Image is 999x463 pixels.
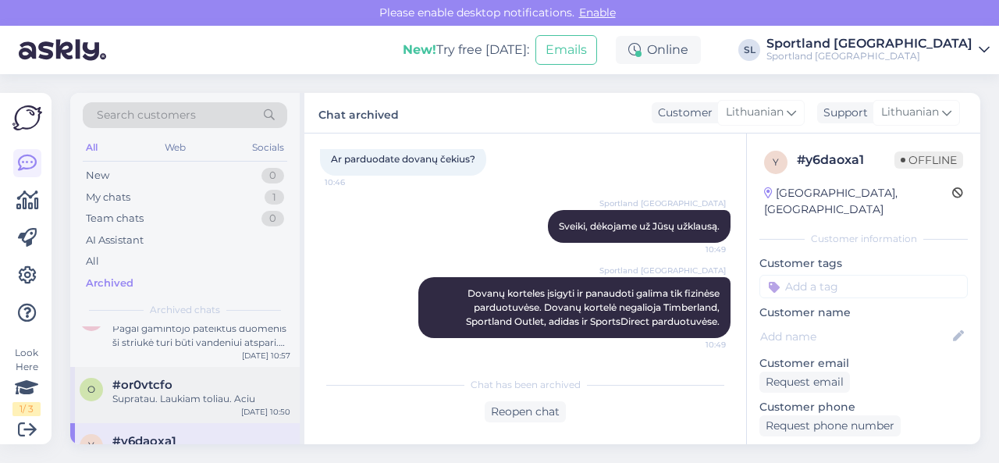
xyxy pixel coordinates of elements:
span: Sportland [GEOGRAPHIC_DATA] [599,198,726,209]
div: [DATE] 10:50 [241,406,290,418]
span: Ar parduodate dovanų čekius? [331,153,475,165]
div: My chats [86,190,130,205]
div: Reopen chat [485,401,566,422]
div: [DATE] 10:57 [242,350,290,361]
div: Request phone number [759,415,901,436]
span: Offline [894,151,963,169]
div: New [86,168,109,183]
span: y [88,440,94,451]
input: Add name [760,328,950,345]
div: Customer information [759,232,968,246]
img: Askly Logo [12,105,42,130]
div: Look Here [12,346,41,416]
div: All [83,137,101,158]
div: AI Assistant [86,233,144,248]
div: 1 [265,190,284,205]
span: 10:49 [667,339,726,351]
div: Supratau. Laukiam toliau. Aciu [112,392,290,406]
span: Sportland [GEOGRAPHIC_DATA] [599,265,726,276]
div: Web [162,137,189,158]
label: Chat archived [318,102,399,123]
div: 1 / 3 [12,402,41,416]
span: #y6daoxa1 [112,434,176,448]
b: New! [403,42,436,57]
span: o [87,383,95,395]
span: 10:46 [325,176,383,188]
span: y [773,156,779,168]
div: # y6daoxa1 [797,151,894,169]
div: 0 [261,168,284,183]
div: Customer [652,105,713,121]
span: Search customers [97,107,196,123]
p: Visited pages [759,443,968,459]
span: Dovanų korteles įsigyti ir panaudoti galima tik fizinėse parduotuvėse. Dovanų kortelė negalioja T... [466,287,722,327]
span: #or0vtcfo [112,378,172,392]
div: Support [817,105,868,121]
div: Sportland [GEOGRAPHIC_DATA] [766,50,972,62]
a: Sportland [GEOGRAPHIC_DATA]Sportland [GEOGRAPHIC_DATA] [766,37,990,62]
div: Sportland [GEOGRAPHIC_DATA] [766,37,972,50]
span: Lithuanian [881,104,939,121]
div: 0 [261,211,284,226]
span: 10:49 [667,244,726,255]
span: Archived chats [150,303,220,317]
span: Enable [574,5,620,20]
div: Socials [249,137,287,158]
div: Request email [759,372,850,393]
div: Archived [86,276,133,291]
p: Customer email [759,355,968,372]
button: Emails [535,35,597,65]
div: Pagal gamintojo pateiktus duomenis ši striukė turi būti vandeniui atspari. Galimai tai bus gamykl... [112,322,290,350]
span: Lithuanian [726,104,784,121]
div: [GEOGRAPHIC_DATA], [GEOGRAPHIC_DATA] [764,185,952,218]
span: Chat has been archived [471,378,581,392]
p: Customer tags [759,255,968,272]
span: Sveiki, dėkojame už Jūsų užklausą. [559,220,720,232]
div: Online [616,36,701,64]
input: Add a tag [759,275,968,298]
div: Try free [DATE]: [403,41,529,59]
div: SL [738,39,760,61]
div: All [86,254,99,269]
p: Customer name [759,305,968,321]
div: Team chats [86,211,144,226]
p: Customer phone [759,399,968,415]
